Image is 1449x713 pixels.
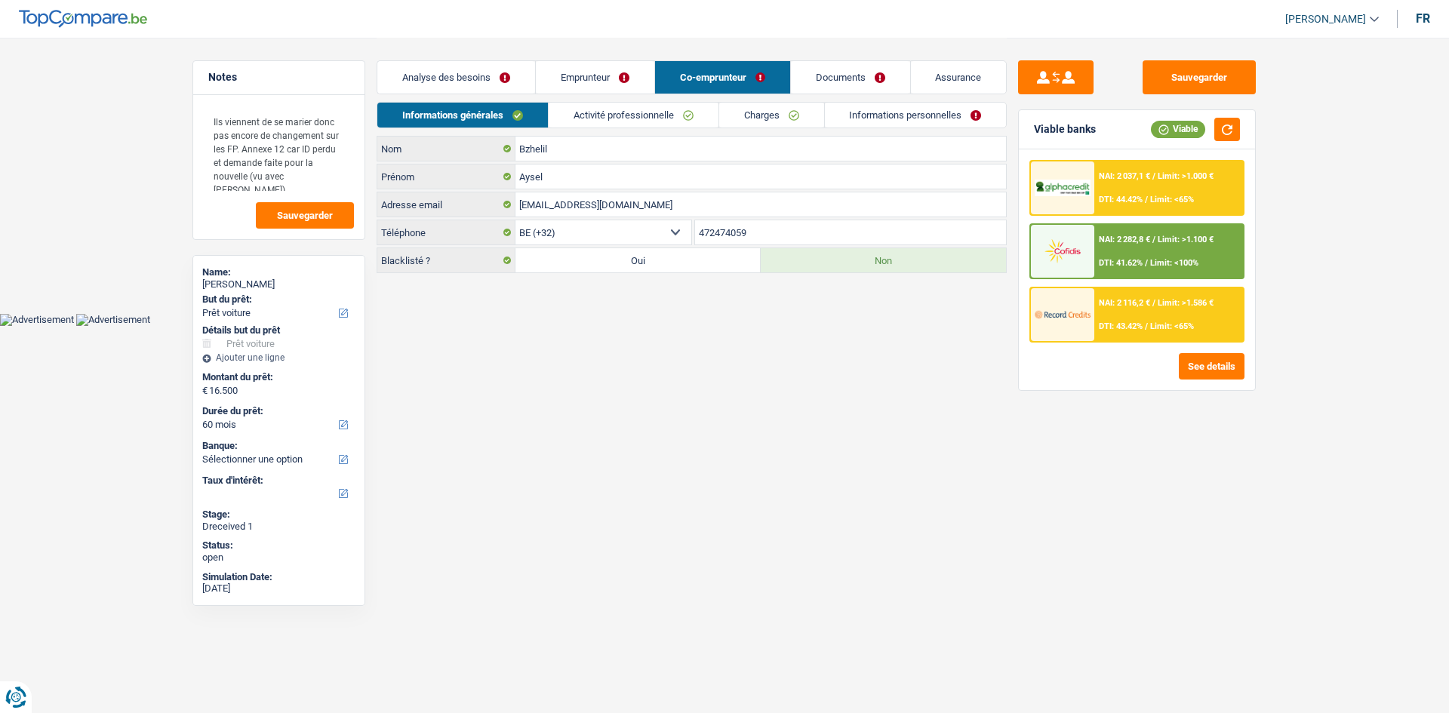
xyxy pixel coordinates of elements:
div: Viable banks [1034,123,1096,136]
span: / [1146,321,1149,331]
span: / [1146,195,1149,204]
div: Dreceived 1 [202,521,355,533]
div: [DATE] [202,582,355,595]
input: 401020304 [695,220,1007,244]
div: Détails but du prêt [202,324,355,337]
span: Limit: <65% [1151,195,1195,204]
label: Montant du prêt: [202,371,352,383]
span: Limit: <100% [1151,258,1199,268]
button: Sauvegarder [256,202,354,229]
span: € [202,385,208,397]
div: Viable [1151,121,1205,137]
a: Informations générales [377,103,548,128]
label: Blacklisté ? [377,248,515,272]
div: Simulation Date: [202,571,355,583]
span: Limit: <65% [1151,321,1195,331]
span: Limit: >1.000 € [1158,171,1214,181]
span: Sauvegarder [277,211,333,220]
a: Emprunteur [536,61,654,94]
label: Téléphone [377,220,515,244]
a: Assurance [911,61,1007,94]
span: / [1146,258,1149,268]
label: Durée du prêt: [202,405,352,417]
span: NAI: 2 282,8 € [1100,235,1151,244]
span: NAI: 2 116,2 € [1100,298,1151,308]
div: Stage: [202,509,355,521]
label: Prénom [377,164,515,189]
span: / [1153,235,1156,244]
label: Nom [377,137,515,161]
a: Documents [791,61,910,94]
img: TopCompare Logo [19,10,147,28]
div: fr [1416,11,1430,26]
label: Banque: [202,440,352,452]
a: Analyse des besoins [377,61,535,94]
img: Advertisement [76,314,150,326]
span: Limit: >1.586 € [1158,298,1214,308]
span: DTI: 44.42% [1100,195,1143,204]
label: Taux d'intérêt: [202,475,352,487]
label: Oui [515,248,761,272]
h5: Notes [208,71,349,84]
button: See details [1179,353,1244,380]
span: DTI: 43.42% [1100,321,1143,331]
a: Informations personnelles [825,103,1007,128]
div: [PERSON_NAME] [202,278,355,290]
a: [PERSON_NAME] [1273,7,1379,32]
div: Status: [202,539,355,552]
a: Charges [719,103,824,128]
img: Cofidis [1035,237,1091,265]
img: Record Credits [1035,300,1091,328]
span: DTI: 41.62% [1100,258,1143,268]
span: [PERSON_NAME] [1285,13,1366,26]
div: open [202,552,355,564]
span: NAI: 2 037,1 € [1100,171,1151,181]
img: AlphaCredit [1035,180,1091,197]
label: Non [761,248,1006,272]
span: / [1153,171,1156,181]
div: Ajouter une ligne [202,352,355,363]
a: Co-emprunteur [655,61,790,94]
span: / [1153,298,1156,308]
a: Activité professionnelle [549,103,718,128]
label: But du prêt: [202,293,352,306]
button: Sauvegarder [1143,60,1256,94]
div: Name: [202,266,355,278]
label: Adresse email [377,192,515,217]
span: Limit: >1.100 € [1158,235,1214,244]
